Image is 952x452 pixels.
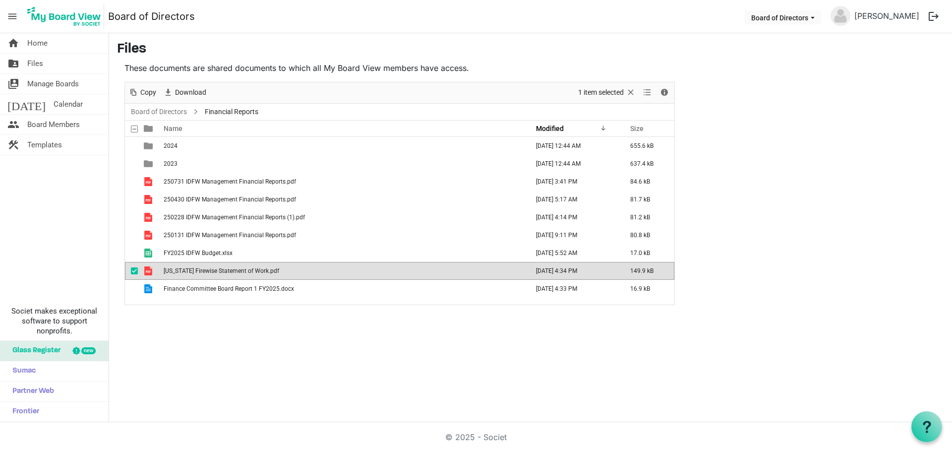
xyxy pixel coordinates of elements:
td: December 09, 2024 4:34 PM column header Modified [526,262,620,280]
a: [PERSON_NAME] [850,6,923,26]
span: [DATE] [7,94,46,114]
td: is template cell column header type [138,262,161,280]
td: Idaho Firewise Statement of Work.pdf is template cell column header Name [161,262,526,280]
td: checkbox [125,262,138,280]
span: Financial Reports [203,106,260,118]
td: checkbox [125,226,138,244]
div: Download [160,82,210,103]
div: Details [656,82,673,103]
span: Glass Register [7,341,60,361]
td: 81.2 kB is template cell column header Size [620,208,674,226]
td: February 12, 2025 12:44 AM column header Modified [526,155,620,173]
td: 84.6 kB is template cell column header Size [620,173,674,191]
td: 149.9 kB is template cell column header Size [620,262,674,280]
td: February 12, 2025 12:44 AM column header Modified [526,137,620,155]
a: My Board View Logo [24,4,108,29]
td: checkbox [125,208,138,226]
td: checkbox [125,155,138,173]
td: checkbox [125,280,138,298]
img: no-profile-picture.svg [831,6,850,26]
span: Board Members [27,115,80,134]
span: Name [164,125,182,132]
span: switch_account [7,74,19,94]
span: Manage Boards [27,74,79,94]
span: Frontier [7,402,39,422]
td: 655.6 kB is template cell column header Size [620,137,674,155]
td: is template cell column header type [138,155,161,173]
a: Board of Directors [129,106,189,118]
div: new [81,347,96,354]
td: 16.9 kB is template cell column header Size [620,280,674,298]
td: is template cell column header type [138,244,161,262]
td: checkbox [125,173,138,191]
span: Size [630,125,644,132]
span: 2023 [164,160,178,167]
button: View dropdownbutton [641,86,653,99]
span: Templates [27,135,62,155]
a: Board of Directors [108,6,195,26]
td: is template cell column header type [138,191,161,208]
span: people [7,115,19,134]
span: Download [174,86,207,99]
div: Copy [125,82,160,103]
td: is template cell column header type [138,137,161,155]
span: 250430 IDFW Management Financial Reports.pdf [164,196,296,203]
td: checkbox [125,137,138,155]
td: 17.0 kB is template cell column header Size [620,244,674,262]
span: menu [3,7,22,26]
td: checkbox [125,244,138,262]
button: Board of Directors dropdownbutton [745,10,821,24]
button: logout [923,6,944,27]
span: Copy [139,86,157,99]
span: [US_STATE] Firewise Statement of Work.pdf [164,267,279,274]
a: © 2025 - Societ [445,432,507,442]
span: Files [27,54,43,73]
span: 250731 IDFW Management Financial Reports.pdf [164,178,296,185]
td: 81.7 kB is template cell column header Size [620,191,674,208]
td: 250131 IDFW Management Financial Reports.pdf is template cell column header Name [161,226,526,244]
td: May 14, 2025 5:17 AM column header Modified [526,191,620,208]
td: FY2025 IDFW Budget.xlsx is template cell column header Name [161,244,526,262]
h3: Files [117,41,944,58]
td: is template cell column header type [138,280,161,298]
span: folder_shared [7,54,19,73]
td: is template cell column header type [138,173,161,191]
button: Download [162,86,208,99]
span: Sumac [7,361,36,381]
button: Details [658,86,671,99]
td: is template cell column header type [138,208,161,226]
div: Clear selection [575,82,639,103]
td: 250731 IDFW Management Financial Reports.pdf is template cell column header Name [161,173,526,191]
span: Calendar [54,94,83,114]
td: 250430 IDFW Management Financial Reports.pdf is template cell column header Name [161,191,526,208]
span: 2024 [164,142,178,149]
span: 250131 IDFW Management Financial Reports.pdf [164,232,296,239]
td: December 09, 2024 4:33 PM column header Modified [526,280,620,298]
span: FY2025 IDFW Budget.xlsx [164,250,233,257]
span: Societ makes exceptional software to support nonprofits. [4,306,104,336]
span: Partner Web [7,382,54,401]
button: Selection [577,86,638,99]
span: construction [7,135,19,155]
img: My Board View Logo [24,4,104,29]
span: Finance Committee Board Report 1 FY2025.docx [164,285,294,292]
td: 637.4 kB is template cell column header Size [620,155,674,173]
p: These documents are shared documents to which all My Board View members have access. [124,62,675,74]
td: checkbox [125,191,138,208]
td: January 08, 2025 5:52 AM column header Modified [526,244,620,262]
button: Copy [127,86,158,99]
span: Home [27,33,48,53]
td: April 04, 2025 4:14 PM column header Modified [526,208,620,226]
td: is template cell column header type [138,226,161,244]
span: Modified [536,125,564,132]
td: 80.8 kB is template cell column header Size [620,226,674,244]
td: March 05, 2025 9:11 PM column header Modified [526,226,620,244]
td: August 29, 2025 3:41 PM column header Modified [526,173,620,191]
span: 1 item selected [577,86,625,99]
td: 2024 is template cell column header Name [161,137,526,155]
td: 2023 is template cell column header Name [161,155,526,173]
span: 250228 IDFW Management Financial Reports (1).pdf [164,214,305,221]
td: 250228 IDFW Management Financial Reports (1).pdf is template cell column header Name [161,208,526,226]
td: Finance Committee Board Report 1 FY2025.docx is template cell column header Name [161,280,526,298]
span: home [7,33,19,53]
